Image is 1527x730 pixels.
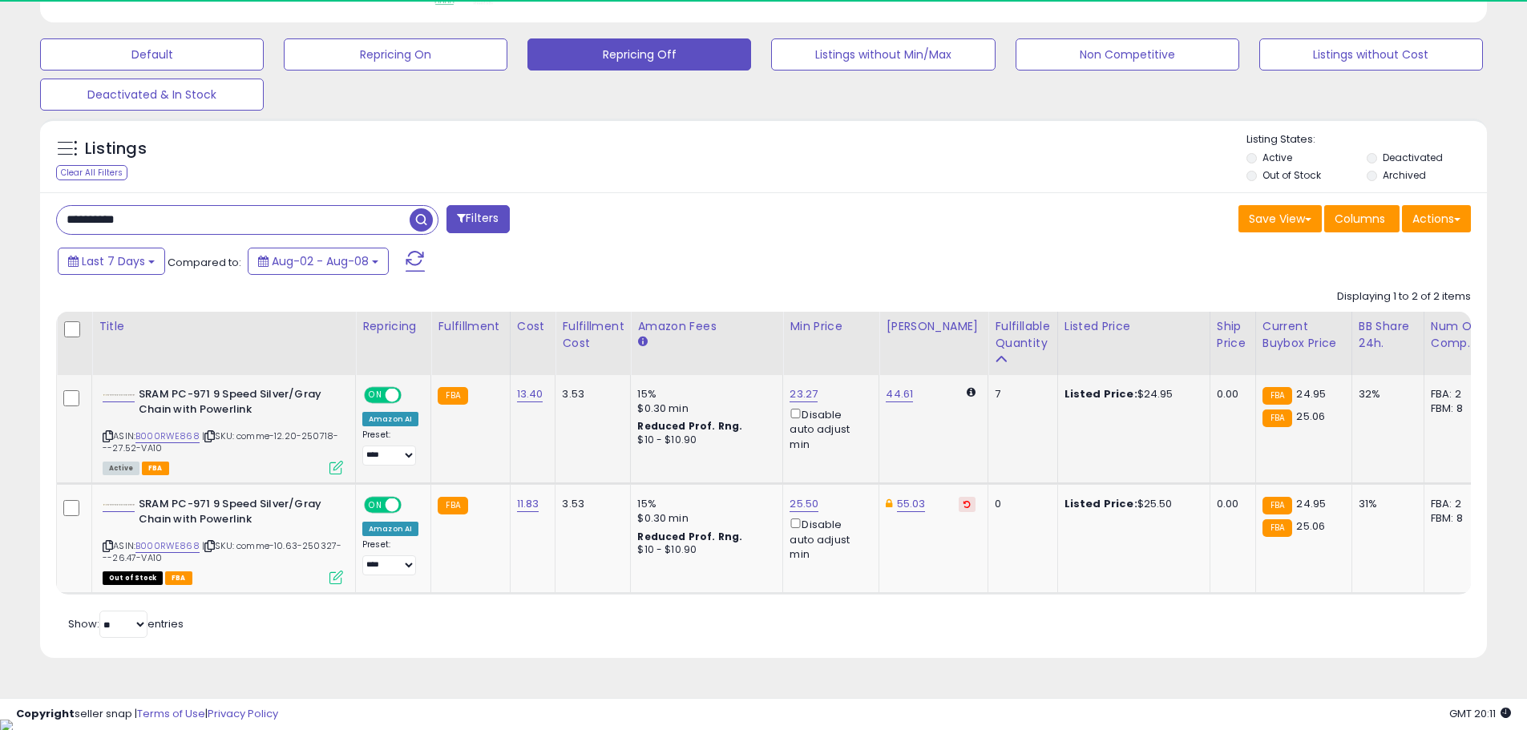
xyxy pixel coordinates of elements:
span: 24.95 [1296,386,1326,401]
small: FBA [1262,409,1292,427]
div: 3.53 [562,387,618,401]
div: FBM: 8 [1431,401,1484,416]
span: OFF [399,389,425,402]
div: Ship Price [1217,318,1249,352]
span: Columns [1335,211,1385,227]
button: Aug-02 - Aug-08 [248,248,389,275]
div: Listed Price [1064,318,1203,335]
span: All listings currently available for purchase on Amazon [103,462,139,475]
div: FBA: 2 [1431,497,1484,511]
span: ON [366,498,386,512]
div: Min Price [790,318,872,335]
label: Active [1262,151,1292,164]
span: 24.95 [1296,496,1326,511]
div: Disable auto adjust min [790,405,867,452]
span: ON [366,389,386,402]
div: FBA: 2 [1431,387,1484,401]
div: Preset: [362,539,418,575]
span: FBA [165,571,192,585]
b: Reduced Prof. Rng. [637,419,742,433]
small: FBA [438,387,467,405]
div: $24.95 [1064,387,1198,401]
div: Amazon AI [362,412,418,426]
a: Privacy Policy [208,706,278,721]
button: Deactivated & In Stock [40,79,264,111]
button: Default [40,38,264,71]
span: 2025-08-16 20:11 GMT [1449,706,1511,721]
div: Amazon AI [362,522,418,536]
a: 11.83 [517,496,539,512]
label: Archived [1383,168,1426,182]
button: Repricing On [284,38,507,71]
div: 15% [637,497,770,511]
a: B000RWE868 [135,539,200,553]
span: 25.06 [1296,518,1325,534]
b: Listed Price: [1064,386,1137,401]
div: BB Share 24h. [1359,318,1417,352]
a: 23.27 [790,386,818,402]
div: ASIN: [103,387,343,473]
div: 0 [995,497,1044,511]
div: ASIN: [103,497,343,583]
div: Current Buybox Price [1262,318,1345,352]
div: $25.50 [1064,497,1198,511]
button: Columns [1324,205,1400,232]
div: Fulfillment [438,318,503,335]
div: Clear All Filters [56,165,127,180]
b: SRAM PC-971 9 Speed Silver/Gray Chain with Powerlink [139,387,333,421]
div: 0.00 [1217,497,1243,511]
span: Aug-02 - Aug-08 [272,253,369,269]
button: Last 7 Days [58,248,165,275]
a: B000RWE868 [135,430,200,443]
div: Num of Comp. [1431,318,1489,352]
div: 0.00 [1217,387,1243,401]
span: FBA [142,462,169,475]
span: | SKU: comme-12.20-250718---27.52-VA10 [103,430,338,454]
div: Disable auto adjust min [790,515,867,562]
div: FBM: 8 [1431,511,1484,526]
label: Out of Stock [1262,168,1321,182]
div: 31% [1359,497,1412,511]
a: Terms of Use [137,706,205,721]
b: Reduced Prof. Rng. [637,530,742,543]
a: 44.61 [886,386,913,402]
a: 13.40 [517,386,543,402]
img: 218oPAVY20L._SL40_.jpg [103,394,135,396]
div: $0.30 min [637,511,770,526]
button: Filters [446,205,509,233]
small: FBA [438,497,467,514]
div: [PERSON_NAME] [886,318,981,335]
p: Listing States: [1246,132,1487,147]
div: $10 - $10.90 [637,434,770,447]
small: FBA [1262,497,1292,514]
small: FBA [1262,519,1292,537]
div: $0.30 min [637,401,770,416]
div: $10 - $10.90 [637,543,770,557]
button: Non Competitive [1016,38,1239,71]
small: Amazon Fees. [637,335,647,349]
span: | SKU: comme-10.63-250327---26.47-VA10 [103,539,341,563]
span: All listings that are currently out of stock and unavailable for purchase on Amazon [103,571,163,585]
div: Fulfillable Quantity [995,318,1050,352]
span: 25.06 [1296,409,1325,424]
a: 25.50 [790,496,818,512]
span: Show: entries [68,616,184,631]
div: 3.53 [562,497,618,511]
small: FBA [1262,387,1292,405]
h5: Listings [85,138,147,160]
div: Displaying 1 to 2 of 2 items [1337,289,1471,305]
div: Amazon Fees [637,318,776,335]
button: Save View [1238,205,1322,232]
b: Listed Price: [1064,496,1137,511]
span: Compared to: [168,255,241,270]
button: Listings without Cost [1259,38,1483,71]
div: seller snap | | [16,707,278,722]
div: Title [99,318,349,335]
img: 218oPAVY20L._SL40_.jpg [103,504,135,506]
a: 55.03 [897,496,926,512]
span: OFF [399,498,425,512]
button: Repricing Off [527,38,751,71]
b: SRAM PC-971 9 Speed Silver/Gray Chain with Powerlink [139,497,333,530]
label: Deactivated [1383,151,1443,164]
div: Preset: [362,430,418,466]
